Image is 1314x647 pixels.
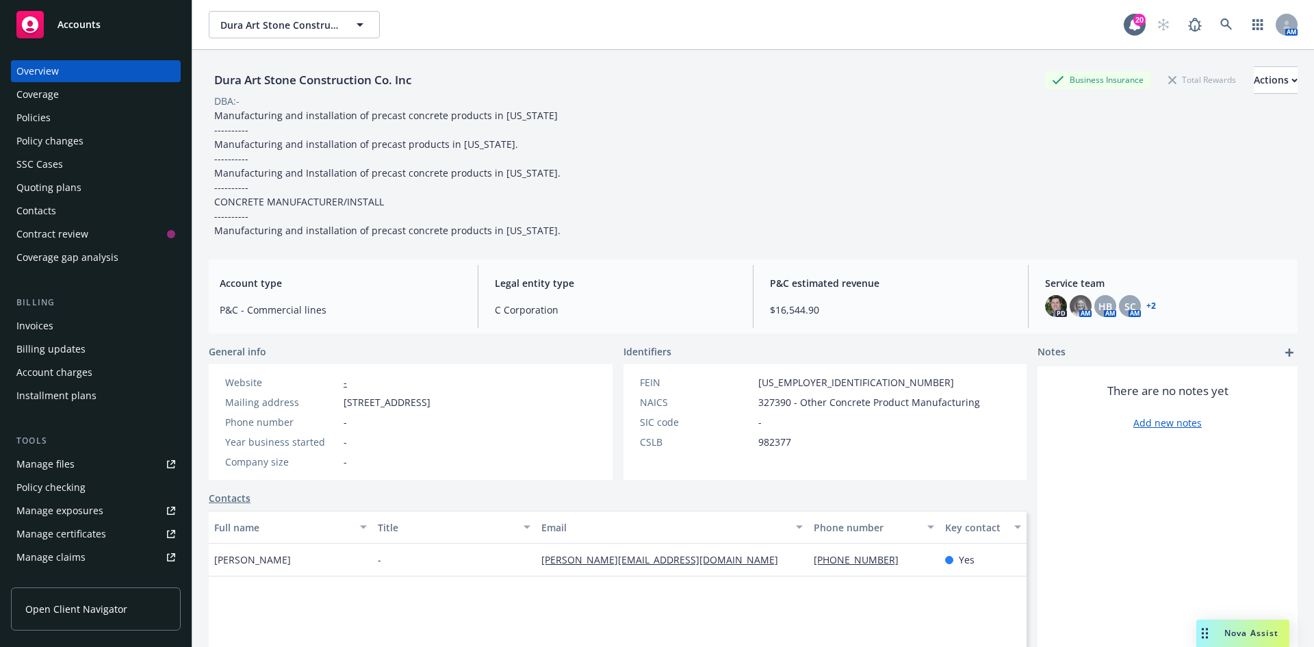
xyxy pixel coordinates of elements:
a: Manage certificates [11,523,181,545]
span: SC [1124,299,1136,314]
span: - [344,455,347,469]
span: 327390 - Other Concrete Product Manufacturing [758,395,980,409]
button: Email [536,511,808,544]
span: - [378,553,381,567]
span: Dura Art Stone Construction Co. Inc [220,18,339,32]
div: Overview [16,60,59,82]
span: $16,544.90 [770,303,1012,317]
span: Manufacturing and installation of precast concrete products in [US_STATE] ---------- Manufacturin... [214,109,561,237]
div: Manage claims [16,546,86,568]
a: Invoices [11,315,181,337]
span: [PERSON_NAME] [214,553,291,567]
a: Overview [11,60,181,82]
div: Actions [1254,67,1298,93]
div: CSLB [640,435,753,449]
div: Full name [214,520,352,535]
div: Policy changes [16,130,83,152]
a: Quoting plans [11,177,181,199]
div: Company size [225,455,338,469]
a: Switch app [1244,11,1272,38]
div: FEIN [640,375,753,390]
span: There are no notes yet [1107,383,1228,399]
span: P&C estimated revenue [770,276,1012,290]
div: Billing [11,296,181,309]
span: General info [209,344,266,359]
span: Nova Assist [1224,627,1278,639]
div: Manage files [16,453,75,475]
div: Coverage [16,84,59,105]
div: Drag to move [1196,620,1213,647]
a: Policy checking [11,477,181,498]
span: Notes [1038,344,1066,361]
a: Policy changes [11,130,181,152]
span: [US_EMPLOYER_IDENTIFICATION_NUMBER] [758,375,954,390]
a: Report a Bug [1181,11,1209,38]
img: photo [1045,295,1067,317]
div: Key contact [945,520,1006,535]
div: Manage BORs [16,570,81,592]
a: [PERSON_NAME][EMAIL_ADDRESS][DOMAIN_NAME] [541,553,789,566]
div: Quoting plans [16,177,81,199]
a: Account charges [11,361,181,383]
span: C Corporation [495,303,736,317]
div: Contacts [16,200,56,222]
div: SSC Cases [16,153,63,175]
a: Add new notes [1133,416,1202,430]
a: Policies [11,107,181,129]
span: [STREET_ADDRESS] [344,395,430,409]
div: Contract review [16,223,88,245]
div: Business Insurance [1045,71,1150,88]
span: Identifiers [623,344,671,359]
div: Billing updates [16,338,86,360]
button: Phone number [808,511,939,544]
span: Legal entity type [495,276,736,290]
div: Dura Art Stone Construction Co. Inc [209,71,417,89]
div: SIC code [640,415,753,429]
div: Manage certificates [16,523,106,545]
span: Account type [220,276,461,290]
div: Mailing address [225,395,338,409]
div: Installment plans [16,385,96,407]
a: Contract review [11,223,181,245]
div: Account charges [16,361,92,383]
span: HB [1098,299,1112,314]
div: Phone number [814,520,918,535]
div: Year business started [225,435,338,449]
a: Installment plans [11,385,181,407]
span: - [344,435,347,449]
button: Nova Assist [1196,620,1289,647]
a: +2 [1146,302,1156,310]
div: Invoices [16,315,53,337]
div: Policies [16,107,51,129]
span: Accounts [57,19,101,30]
button: Actions [1254,66,1298,94]
a: [PHONE_NUMBER] [814,553,910,566]
span: Service team [1045,276,1287,290]
a: Accounts [11,5,181,44]
a: SSC Cases [11,153,181,175]
a: Manage files [11,453,181,475]
button: Dura Art Stone Construction Co. Inc [209,11,380,38]
a: - [344,376,347,389]
span: Yes [959,553,975,567]
a: add [1281,344,1298,361]
div: 20 [1133,14,1146,26]
div: Email [541,520,788,535]
button: Key contact [940,511,1027,544]
div: Total Rewards [1161,71,1243,88]
button: Full name [209,511,372,544]
div: Title [378,520,515,535]
a: Manage exposures [11,500,181,522]
div: Tools [11,434,181,448]
span: - [758,415,762,429]
div: Policy checking [16,477,86,498]
a: Manage claims [11,546,181,568]
a: Contacts [209,491,250,505]
div: DBA: - [214,94,240,108]
img: photo [1070,295,1092,317]
div: Phone number [225,415,338,429]
span: Open Client Navigator [25,602,127,616]
span: - [344,415,347,429]
div: Website [225,375,338,390]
